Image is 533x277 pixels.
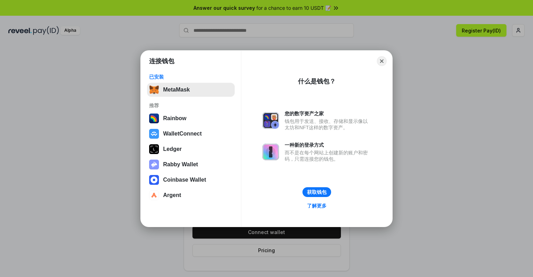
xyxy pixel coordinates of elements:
button: Coinbase Wallet [147,173,235,187]
button: Rabby Wallet [147,158,235,172]
img: svg+xml,%3Csvg%20xmlns%3D%22http%3A%2F%2Fwww.w3.org%2F2000%2Fsvg%22%20width%3D%2228%22%20height%3... [149,144,159,154]
div: 已安装 [149,74,233,80]
button: Close [377,56,387,66]
a: 了解更多 [303,201,331,210]
div: 而不是在每个网站上创建新的账户和密码，只需连接您的钱包。 [285,150,371,162]
div: Ledger [163,146,182,152]
div: Rabby Wallet [163,161,198,168]
img: svg+xml,%3Csvg%20width%3D%22120%22%20height%3D%22120%22%20viewBox%3D%220%200%20120%20120%22%20fil... [149,114,159,123]
div: 推荐 [149,102,233,109]
img: svg+xml,%3Csvg%20width%3D%2228%22%20height%3D%2228%22%20viewBox%3D%220%200%2028%2028%22%20fill%3D... [149,129,159,139]
h1: 连接钱包 [149,57,174,65]
button: WalletConnect [147,127,235,141]
div: 什么是钱包？ [298,77,336,86]
button: Argent [147,188,235,202]
img: svg+xml,%3Csvg%20fill%3D%22none%22%20height%3D%2233%22%20viewBox%3D%220%200%2035%2033%22%20width%... [149,85,159,95]
img: svg+xml,%3Csvg%20xmlns%3D%22http%3A%2F%2Fwww.w3.org%2F2000%2Fsvg%22%20fill%3D%22none%22%20viewBox... [262,112,279,129]
button: 获取钱包 [302,187,331,197]
img: svg+xml,%3Csvg%20xmlns%3D%22http%3A%2F%2Fwww.w3.org%2F2000%2Fsvg%22%20fill%3D%22none%22%20viewBox... [149,160,159,169]
div: Argent [163,192,181,198]
div: 一种新的登录方式 [285,142,371,148]
button: MetaMask [147,83,235,97]
div: MetaMask [163,87,190,93]
img: svg+xml,%3Csvg%20xmlns%3D%22http%3A%2F%2Fwww.w3.org%2F2000%2Fsvg%22%20fill%3D%22none%22%20viewBox... [262,144,279,160]
button: Ledger [147,142,235,156]
div: WalletConnect [163,131,202,137]
img: svg+xml,%3Csvg%20width%3D%2228%22%20height%3D%2228%22%20viewBox%3D%220%200%2028%2028%22%20fill%3D... [149,190,159,200]
img: svg+xml,%3Csvg%20width%3D%2228%22%20height%3D%2228%22%20viewBox%3D%220%200%2028%2028%22%20fill%3D... [149,175,159,185]
div: 钱包用于发送、接收、存储和显示像以太坊和NFT这样的数字资产。 [285,118,371,131]
div: Coinbase Wallet [163,177,206,183]
div: Rainbow [163,115,187,122]
div: 了解更多 [307,203,327,209]
div: 您的数字资产之家 [285,110,371,117]
div: 获取钱包 [307,189,327,195]
button: Rainbow [147,111,235,125]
